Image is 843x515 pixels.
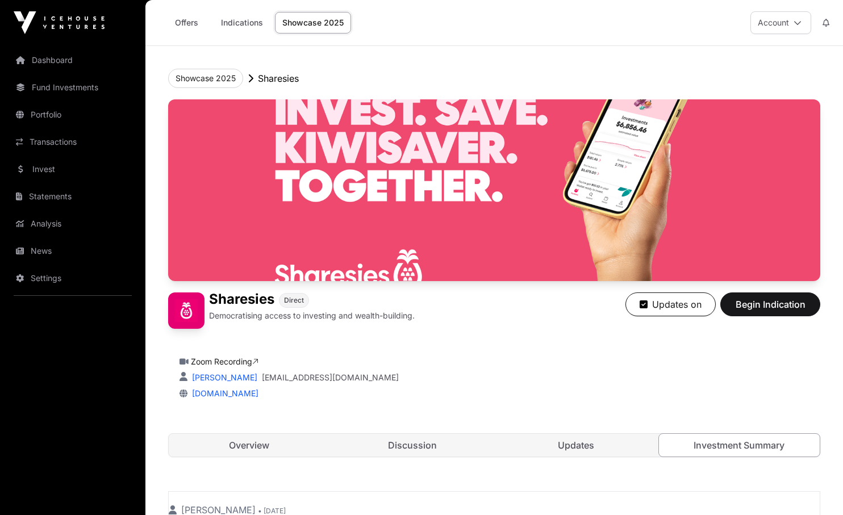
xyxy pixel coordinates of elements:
span: Direct [284,296,304,305]
h1: Sharesies [209,292,274,308]
img: Sharesies [168,99,820,281]
a: Zoom Recording [191,357,258,366]
a: Transactions [9,129,136,154]
a: Investment Summary [658,433,821,457]
a: Statements [9,184,136,209]
button: Account [750,11,811,34]
p: Sharesies [258,72,299,85]
a: Dashboard [9,48,136,73]
nav: Tabs [169,434,820,457]
span: Begin Indication [735,298,806,311]
img: Sharesies [168,292,205,329]
a: Portfolio [9,102,136,127]
a: [PERSON_NAME] [190,372,257,382]
a: Offers [164,12,209,34]
a: Settings [9,266,136,291]
button: Showcase 2025 [168,69,243,88]
a: Overview [169,434,330,457]
a: News [9,238,136,263]
a: Discussion [332,434,494,457]
button: Begin Indication [720,292,820,316]
a: [EMAIL_ADDRESS][DOMAIN_NAME] [262,372,399,383]
a: Updates [495,434,657,457]
span: • [DATE] [258,506,286,515]
a: Fund Investments [9,75,136,100]
button: Updates on [625,292,716,316]
a: Invest [9,157,136,182]
a: Showcase 2025 [275,12,351,34]
a: Indications [214,12,270,34]
a: [DOMAIN_NAME] [187,388,258,398]
img: Icehouse Ventures Logo [14,11,105,34]
p: Democratising access to investing and wealth-building. [209,310,415,321]
a: Begin Indication [720,304,820,315]
iframe: Chat Widget [786,460,843,515]
a: Analysis [9,211,136,236]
